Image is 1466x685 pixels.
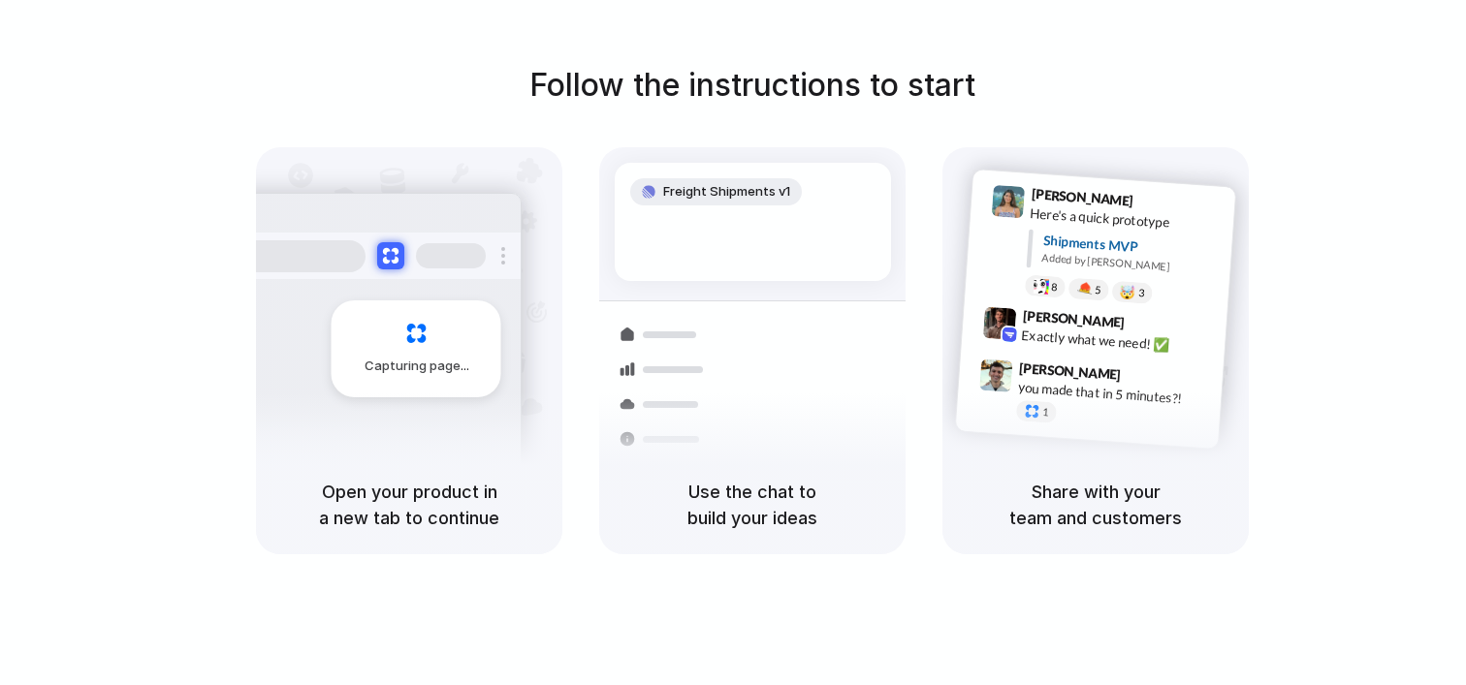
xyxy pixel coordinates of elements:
span: 1 [1042,407,1049,418]
div: 🤯 [1120,285,1136,299]
div: Here's a quick prototype [1030,203,1224,236]
span: Capturing page [365,357,472,376]
h1: Follow the instructions to start [529,62,975,109]
span: [PERSON_NAME] [1019,358,1122,386]
span: Freight Shipments v1 [663,182,790,202]
span: 9:47 AM [1127,366,1166,389]
h5: Share with your team and customers [966,479,1226,531]
div: Exactly what we need! ✅ [1021,326,1215,358]
span: [PERSON_NAME] [1031,183,1133,211]
span: 3 [1138,288,1145,298]
div: Added by [PERSON_NAME] [1041,250,1220,278]
h5: Open your product in a new tab to continue [279,479,539,531]
span: 9:41 AM [1139,193,1179,216]
span: 8 [1051,282,1058,293]
span: 9:42 AM [1131,314,1170,337]
span: 5 [1095,285,1101,296]
div: Shipments MVP [1042,231,1222,263]
div: you made that in 5 minutes?! [1017,377,1211,410]
span: [PERSON_NAME] [1022,305,1125,333]
h5: Use the chat to build your ideas [622,479,882,531]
